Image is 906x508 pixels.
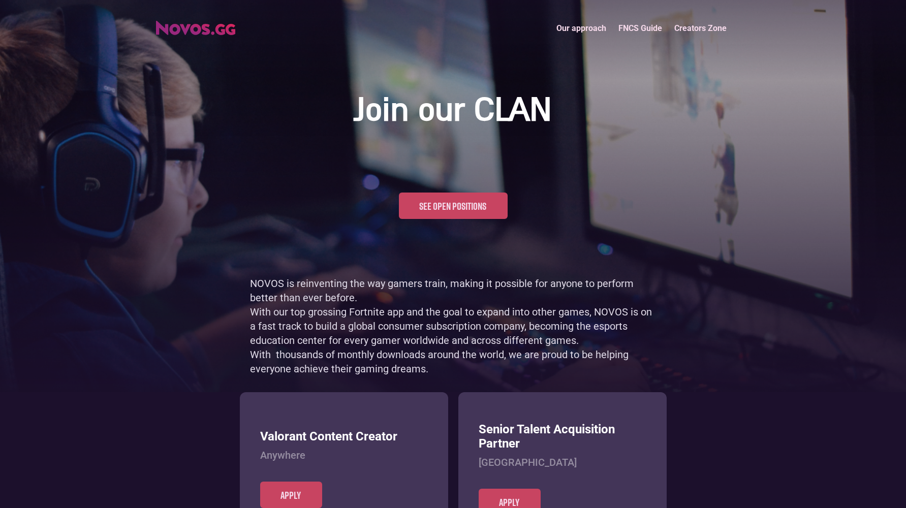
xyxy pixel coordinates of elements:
a: FNCS Guide [612,17,668,39]
h3: Senior Talent Acquisition Partner [479,422,646,452]
h4: [GEOGRAPHIC_DATA] [479,456,646,468]
a: Our approach [550,17,612,39]
h4: Anywhere [260,449,428,461]
p: NOVOS is reinventing the way gamers train, making it possible for anyone to perform better than e... [250,276,657,376]
h1: Join our CLAN [355,91,552,132]
a: Creators Zone [668,17,733,39]
a: Senior Talent Acquisition Partner[GEOGRAPHIC_DATA] [479,422,646,489]
a: See open positions [399,193,508,219]
a: Valorant Content CreatorAnywhere [260,429,428,482]
h3: Valorant Content Creator [260,429,428,444]
a: Apply [260,482,322,508]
